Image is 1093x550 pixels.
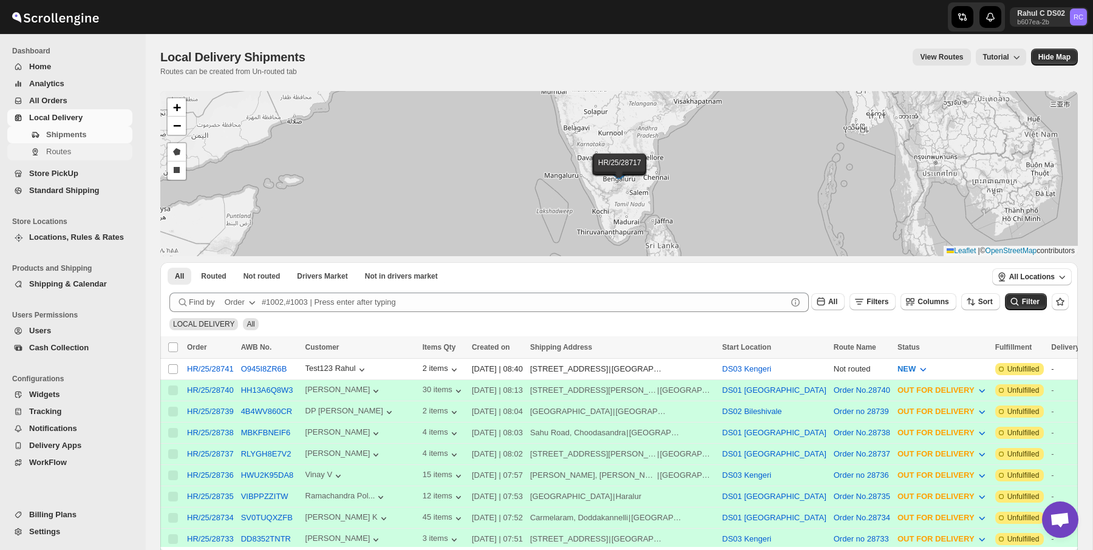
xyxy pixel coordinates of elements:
span: Tutorial [983,53,1009,61]
span: Tracking [29,407,61,416]
button: HR/25/28733 [187,534,234,543]
p: Rahul C DS02 [1017,8,1065,18]
div: [STREET_ADDRESS][PERSON_NAME] [530,384,656,396]
div: | [530,491,715,503]
button: 15 items [423,470,465,482]
button: Sort [961,293,1000,310]
button: HR/25/28741 [187,364,234,373]
div: Vinay V [305,470,345,482]
button: Unrouted [236,268,288,285]
button: RLYGH8E7V2 [241,449,291,458]
span: Analytics [29,79,64,88]
button: HR/25/28734 [187,513,234,522]
button: Order No.28738 [834,428,890,437]
button: Shipments [7,126,132,143]
button: 4B4WV860CR [241,407,293,416]
button: DS01 [GEOGRAPHIC_DATA] [722,492,826,501]
button: Order no 28739 [834,407,889,416]
div: [PERSON_NAME] [305,449,370,458]
a: Leaflet [947,246,976,255]
img: Marker [611,165,629,178]
div: [STREET_ADDRESS][PERSON_NAME] [530,448,656,460]
button: OUT FOR DELIVERY [890,529,995,549]
button: MBKFBNEIF6 [241,428,291,437]
div: [PERSON_NAME] [305,534,383,546]
button: OUT FOR DELIVERY [890,444,995,464]
div: | [530,533,715,545]
img: Marker [611,166,629,179]
span: Columns [918,297,948,306]
button: Users [7,322,132,339]
button: Analytics [7,75,132,92]
span: Local Delivery Shipments [160,50,305,64]
button: Routes [7,143,132,160]
img: Marker [609,165,627,178]
div: | [530,406,715,418]
span: All [175,271,184,281]
button: HR/25/28737 [187,449,234,458]
div: [PERSON_NAME], [PERSON_NAME] [530,469,656,481]
div: [DATE] | 08:04 [472,406,523,418]
span: Store PickUp [29,169,78,178]
span: OUT FOR DELIVERY [897,428,975,437]
button: Cash Collection [7,339,132,356]
span: Shipping Address [530,343,592,351]
button: NEW [890,359,936,379]
button: Order No.28737 [834,449,890,458]
span: Drivers Market [297,271,347,281]
img: Marker [611,164,630,177]
span: OUT FOR DELIVERY [897,449,975,458]
div: 2 items [423,406,460,418]
span: Unfulfilled [1007,407,1040,416]
button: HR/25/28739 [187,407,234,416]
a: OpenStreetMap [986,246,1037,255]
button: VIBPPZZITW [241,492,288,501]
span: OUT FOR DELIVERY [897,534,975,543]
button: Columns [901,293,956,310]
a: Draw a polygon [168,143,186,161]
button: Shipping & Calendar [7,276,132,293]
button: DP [PERSON_NAME] [305,406,395,418]
span: Shipping & Calendar [29,279,107,288]
img: Marker [610,164,628,177]
div: [DATE] | 07:51 [472,533,523,545]
span: All [247,320,254,328]
div: [STREET_ADDRESS] [530,363,608,375]
div: | [530,448,715,460]
span: Unfulfilled [1007,364,1040,374]
div: 4 items [423,427,460,440]
button: Settings [7,523,132,540]
button: 2 items [423,364,460,376]
span: Notifications [29,424,77,433]
button: 4 items [423,449,460,461]
span: Users [29,326,51,335]
div: [DATE] | 08:03 [472,427,523,439]
div: [DATE] | 08:40 [472,363,523,375]
span: All Locations [1009,272,1055,282]
button: 30 items [423,385,465,397]
span: Standard Shipping [29,186,100,195]
p: b607ea-2b [1017,18,1065,25]
button: 3 items [423,534,460,546]
div: | [530,363,715,375]
span: Not routed [243,271,281,281]
span: | [978,246,980,255]
div: Order [225,296,245,308]
span: Not in drivers market [365,271,438,281]
span: Find by [189,296,215,308]
button: DS03 Kengeri [722,364,771,373]
button: Tutorial [976,49,1026,66]
button: OUT FOR DELIVERY [890,508,995,528]
div: [GEOGRAPHIC_DATA] [530,406,612,418]
button: Order No.28740 [834,385,890,395]
span: Billing Plans [29,510,77,519]
div: 45 items [423,512,465,525]
div: [GEOGRAPHIC_DATA] [660,448,715,460]
img: Marker [610,163,628,177]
